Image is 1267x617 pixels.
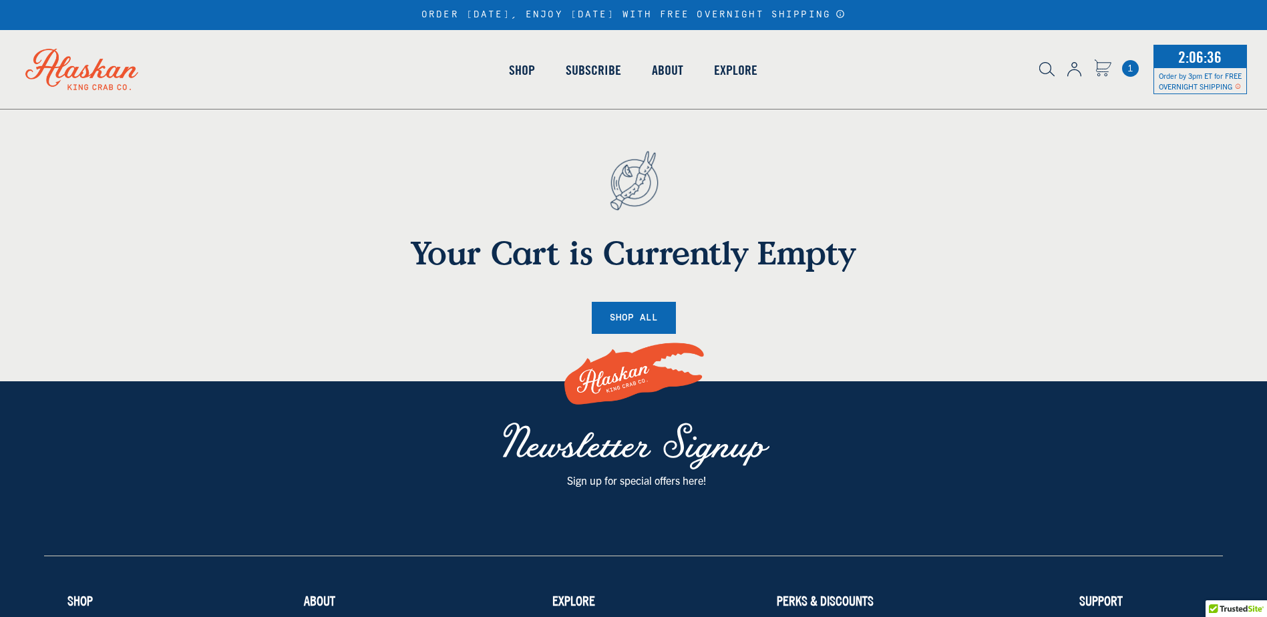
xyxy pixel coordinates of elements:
span: 1 [1122,60,1139,77]
h1: Your Cart is Currently Empty [263,233,1005,272]
p: Support [1079,593,1123,609]
img: Alaskan King Crab Co. logo [7,30,157,109]
div: ORDER [DATE], ENJOY [DATE] WITH FREE OVERNIGHT SHIPPING [421,9,846,21]
img: search [1039,62,1055,77]
img: empty cart - anchor [588,128,679,233]
a: Shop All [592,302,676,335]
a: Cart [1122,60,1139,77]
span: Shipping Notice Icon [1235,81,1241,91]
span: 2:06:36 [1175,43,1225,70]
img: account [1067,62,1081,77]
p: Shop [67,593,93,609]
p: Sign up for special offers here! [482,471,791,489]
a: Cart [1094,59,1111,79]
a: About [637,32,699,108]
a: Explore [699,32,773,108]
span: Order by 3pm ET for FREE OVERNIGHT SHIPPING [1159,71,1242,91]
a: Shop [494,32,550,108]
img: Alaskan King Crab Co. Logo [560,327,707,421]
p: About [304,593,335,609]
p: Perks & Discounts [777,593,874,609]
a: Announcement Bar Modal [836,9,846,19]
p: Explore [552,593,595,609]
a: Subscribe [550,32,637,108]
